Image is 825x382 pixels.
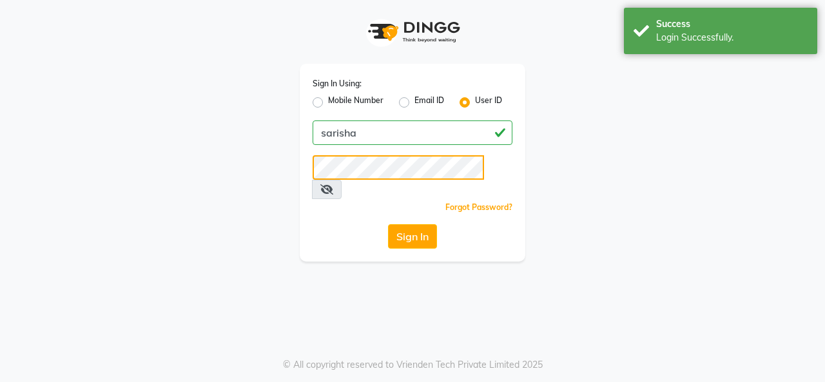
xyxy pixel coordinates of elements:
label: Email ID [414,95,444,110]
input: Username [313,155,484,180]
label: Sign In Using: [313,78,362,90]
input: Username [313,120,512,145]
button: Sign In [388,224,437,249]
a: Forgot Password? [445,202,512,212]
label: Mobile Number [328,95,383,110]
label: User ID [475,95,502,110]
div: Success [656,17,808,31]
img: logo1.svg [361,13,464,51]
div: Login Successfully. [656,31,808,44]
